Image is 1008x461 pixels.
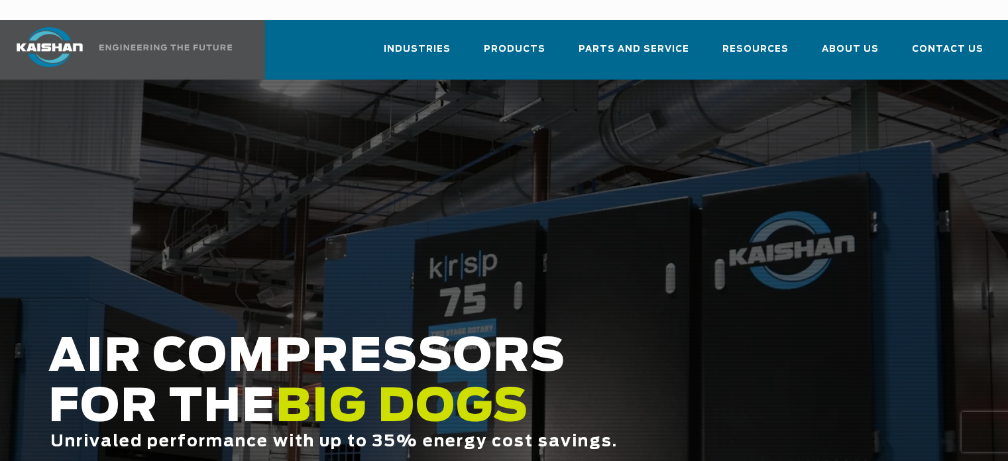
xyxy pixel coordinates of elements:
span: Industries [384,42,451,57]
a: Industries [384,32,451,77]
a: Contact Us [912,32,983,77]
img: Engineering the future [99,44,232,50]
a: Products [484,32,545,77]
span: Resources [722,42,789,57]
span: Products [484,42,545,57]
a: Resources [722,32,789,77]
a: Parts and Service [579,32,689,77]
span: BIG DOGS [276,385,529,430]
span: Parts and Service [579,42,689,57]
span: Contact Us [912,42,983,57]
a: About Us [822,32,879,77]
span: Unrivaled performance with up to 35% energy cost savings. [50,434,618,450]
span: About Us [822,42,879,57]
